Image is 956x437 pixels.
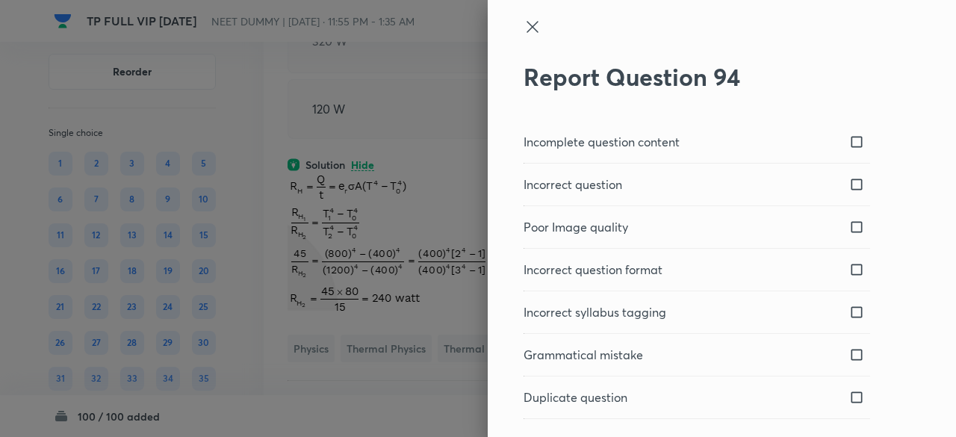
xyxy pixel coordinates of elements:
h5: Incomplete question content [524,133,680,151]
h5: Incorrect question format [524,261,662,279]
h5: Incorrect syllabus tagging [524,303,666,321]
h5: Grammatical mistake [524,346,643,364]
h5: Poor Image quality [524,218,628,236]
h5: Incorrect question [524,176,622,193]
h5: Duplicate question [524,388,627,406]
h2: Report Question 94 [524,63,870,91]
